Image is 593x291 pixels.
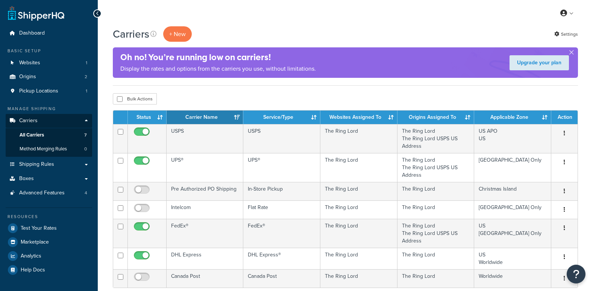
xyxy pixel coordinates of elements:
a: Websites 1 [6,56,92,70]
a: Pickup Locations 1 [6,84,92,98]
td: [GEOGRAPHIC_DATA] Only [474,200,551,219]
div: Basic Setup [6,48,92,54]
td: Canada Post [243,269,320,288]
span: 2 [85,74,87,80]
span: Websites [19,60,40,66]
span: Advanced Features [19,190,65,196]
li: Method Merging Rules [6,142,92,156]
button: Open Resource Center [567,265,585,283]
a: ShipperHQ Home [8,6,64,21]
span: Carriers [19,118,38,124]
li: Advanced Features [6,186,92,200]
th: Websites Assigned To: activate to sort column ascending [320,111,397,124]
a: Upgrade your plan [510,55,569,70]
span: 4 [85,190,87,196]
h1: Carriers [113,27,149,41]
td: FedEx® [243,219,320,248]
span: Dashboard [19,30,45,36]
td: The Ring Lord [320,124,397,153]
th: Origins Assigned To: activate to sort column ascending [397,111,475,124]
div: Resources [6,214,92,220]
td: The Ring Lord [397,248,475,269]
button: Bulk Actions [113,93,157,105]
a: Settings [554,29,578,39]
td: Flat Rate [243,200,320,219]
td: US [GEOGRAPHIC_DATA] Only [474,219,551,248]
td: The Ring Lord [320,153,397,182]
td: Christmas Island [474,182,551,200]
th: Status: activate to sort column ascending [128,111,167,124]
a: Boxes [6,172,92,186]
td: The Ring Lord The Ring Lord USPS US Address [397,124,475,153]
td: The Ring Lord [320,269,397,288]
li: All Carriers [6,128,92,142]
span: 1 [86,60,87,66]
td: In-Store Pickup [243,182,320,200]
li: Pickup Locations [6,84,92,98]
th: Action [551,111,578,124]
span: Pickup Locations [19,88,58,94]
td: US Worldwide [474,248,551,269]
td: The Ring Lord [320,200,397,219]
a: Test Your Rates [6,221,92,235]
li: Origins [6,70,92,84]
td: DHL Express® [243,248,320,269]
th: Carrier Name: activate to sort column ascending [167,111,243,124]
td: [GEOGRAPHIC_DATA] Only [474,153,551,182]
td: US APO US [474,124,551,153]
td: The Ring Lord The Ring Lord USPS US Address [397,153,475,182]
span: Analytics [21,253,41,259]
span: 7 [84,132,87,138]
th: Service/Type: activate to sort column ascending [243,111,320,124]
span: All Carriers [20,132,44,138]
td: Pre Authorized PO Shipping [167,182,243,200]
td: USPS [243,124,320,153]
td: The Ring Lord [320,182,397,200]
span: 0 [84,146,87,152]
td: Intelcom [167,200,243,219]
span: Help Docs [21,267,45,273]
td: Canada Post [167,269,243,288]
a: Analytics [6,249,92,263]
span: Test Your Rates [21,225,57,232]
p: Display the rates and options from the carriers you use, without limitations. [120,64,316,74]
span: Shipping Rules [19,161,54,168]
a: Advanced Features 4 [6,186,92,200]
th: Applicable Zone: activate to sort column ascending [474,111,551,124]
td: Worldwide [474,269,551,288]
td: DHL Express [167,248,243,269]
td: The Ring Lord [397,200,475,219]
span: Marketplace [21,239,49,246]
td: The Ring Lord [320,219,397,248]
a: Carriers [6,114,92,128]
a: Shipping Rules [6,158,92,171]
td: The Ring Lord [320,248,397,269]
a: Marketplace [6,235,92,249]
a: Help Docs [6,263,92,277]
td: FedEx® [167,219,243,248]
div: Manage Shipping [6,106,92,112]
a: Origins 2 [6,70,92,84]
span: Origins [19,74,36,80]
td: UPS® [167,153,243,182]
h4: Oh no! You’re running low on carriers! [120,51,316,64]
button: + New [163,26,192,42]
td: The Ring Lord [397,269,475,288]
span: 1 [86,88,87,94]
span: Method Merging Rules [20,146,67,152]
td: USPS [167,124,243,153]
a: All Carriers 7 [6,128,92,142]
span: Boxes [19,176,34,182]
td: The Ring Lord [397,182,475,200]
li: Carriers [6,114,92,157]
a: Method Merging Rules 0 [6,142,92,156]
a: Dashboard [6,26,92,40]
li: Websites [6,56,92,70]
